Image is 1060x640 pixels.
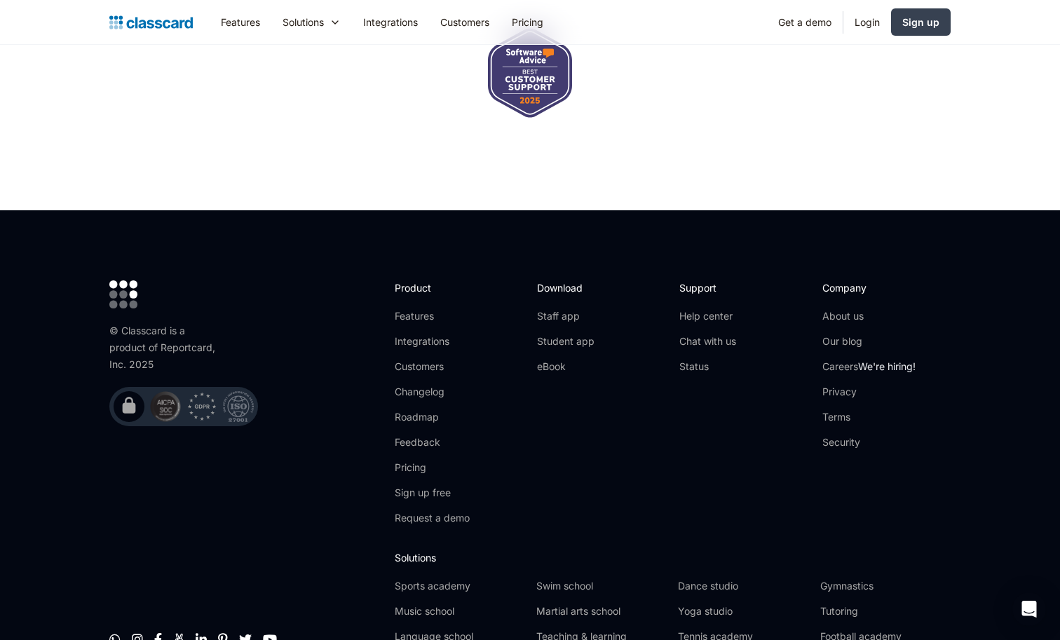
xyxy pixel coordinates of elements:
[395,385,470,399] a: Changelog
[678,579,808,593] a: Dance studio
[891,8,951,36] a: Sign up
[395,604,525,618] a: Music school
[537,334,594,348] a: Student app
[109,322,222,373] div: © Classcard is a product of Reportcard, Inc. 2025
[109,13,193,32] a: Logo
[395,435,470,449] a: Feedback
[679,360,736,374] a: Status
[822,309,916,323] a: About us
[537,280,594,295] h2: Download
[679,334,736,348] a: Chat with us
[679,309,736,323] a: Help center
[843,6,891,38] a: Login
[395,511,470,525] a: Request a demo
[501,6,555,38] a: Pricing
[820,579,951,593] a: Gymnastics
[767,6,843,38] a: Get a demo
[822,385,916,399] a: Privacy
[822,435,916,449] a: Security
[395,334,470,348] a: Integrations
[352,6,429,38] a: Integrations
[283,15,324,29] div: Solutions
[1012,592,1046,626] div: Open Intercom Messenger
[395,309,470,323] a: Features
[820,604,951,618] a: Tutoring
[537,309,594,323] a: Staff app
[822,334,916,348] a: Our blog
[537,360,594,374] a: eBook
[678,604,808,618] a: Yoga studio
[395,360,470,374] a: Customers
[679,280,736,295] h2: Support
[271,6,352,38] div: Solutions
[822,410,916,424] a: Terms
[822,360,916,374] a: CareersWe're hiring!
[395,280,470,295] h2: Product
[429,6,501,38] a: Customers
[395,410,470,424] a: Roadmap
[536,604,667,618] a: Martial arts school
[395,579,525,593] a: Sports academy
[902,15,939,29] div: Sign up
[395,486,470,500] a: Sign up free
[536,579,667,593] a: Swim school
[822,280,916,295] h2: Company
[395,550,951,565] h2: Solutions
[210,6,271,38] a: Features
[395,461,470,475] a: Pricing
[858,360,916,372] span: We're hiring!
